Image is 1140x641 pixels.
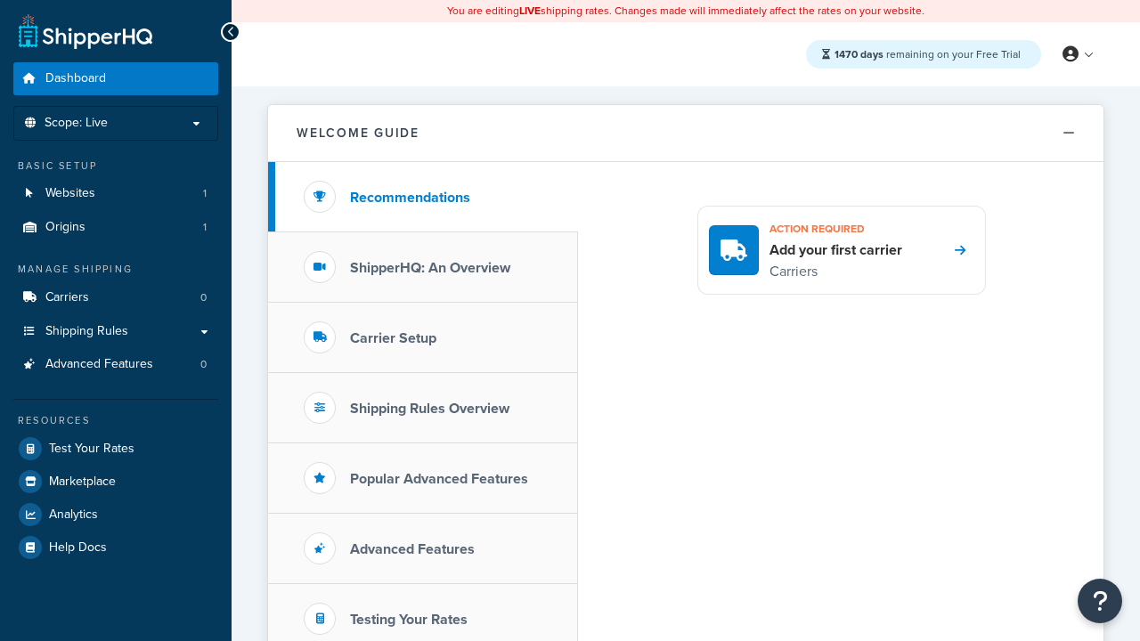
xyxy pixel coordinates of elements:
[45,220,85,235] span: Origins
[769,217,902,240] h3: Action required
[1078,579,1122,623] button: Open Resource Center
[45,71,106,86] span: Dashboard
[200,290,207,305] span: 0
[13,348,218,381] li: Advanced Features
[45,324,128,339] span: Shipping Rules
[13,531,218,564] a: Help Docs
[13,158,218,174] div: Basic Setup
[297,126,419,140] h2: Welcome Guide
[203,220,207,235] span: 1
[203,186,207,201] span: 1
[350,190,470,206] h3: Recommendations
[268,105,1103,162] button: Welcome Guide
[519,3,541,19] b: LIVE
[13,433,218,465] a: Test Your Rates
[49,475,116,490] span: Marketplace
[13,177,218,210] a: Websites1
[350,330,436,346] h3: Carrier Setup
[350,260,510,276] h3: ShipperHQ: An Overview
[13,315,218,348] a: Shipping Rules
[13,466,218,498] a: Marketplace
[350,541,475,557] h3: Advanced Features
[200,357,207,372] span: 0
[350,401,509,417] h3: Shipping Rules Overview
[49,442,134,457] span: Test Your Rates
[835,46,883,62] strong: 1470 days
[49,540,107,556] span: Help Docs
[13,177,218,210] li: Websites
[13,413,218,428] div: Resources
[13,262,218,277] div: Manage Shipping
[13,62,218,95] a: Dashboard
[350,612,468,628] h3: Testing Your Rates
[13,348,218,381] a: Advanced Features0
[49,507,98,523] span: Analytics
[45,116,108,131] span: Scope: Live
[13,499,218,531] a: Analytics
[350,471,528,487] h3: Popular Advanced Features
[13,211,218,244] a: Origins1
[13,211,218,244] li: Origins
[45,186,95,201] span: Websites
[13,281,218,314] a: Carriers0
[45,290,89,305] span: Carriers
[769,240,902,260] h4: Add your first carrier
[45,357,153,372] span: Advanced Features
[13,281,218,314] li: Carriers
[769,260,902,283] p: Carriers
[835,46,1021,62] span: remaining on your Free Trial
